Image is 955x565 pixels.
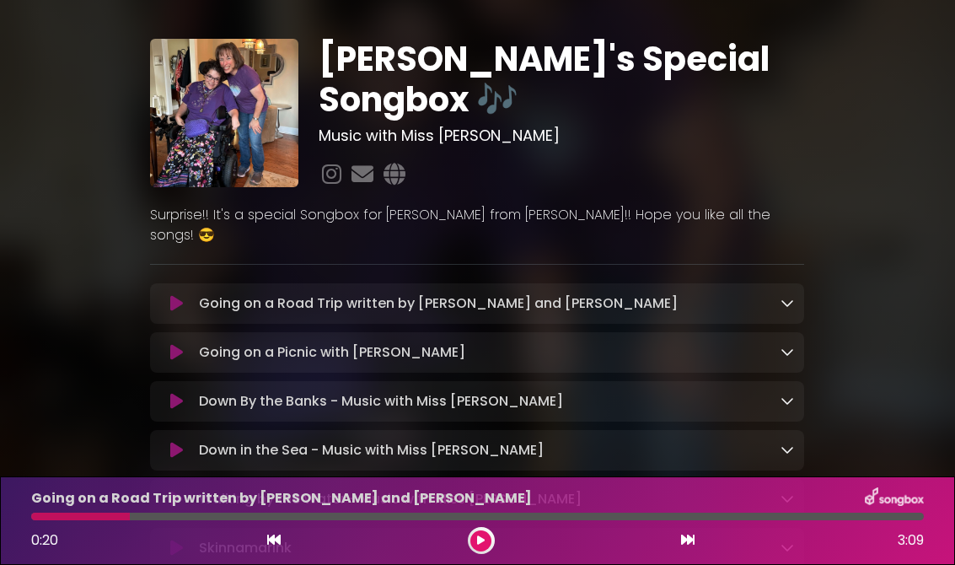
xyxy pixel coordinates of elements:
p: Down By the Banks - Music with Miss [PERSON_NAME] [199,391,563,412]
p: Surprise!! It's a special Songbox for [PERSON_NAME] from [PERSON_NAME]!! Hope you like all the so... [150,205,804,245]
p: Down in the Sea - Music with Miss [PERSON_NAME] [199,440,544,460]
span: 3:09 [898,530,924,551]
img: songbox-logo-white.png [865,487,924,509]
img: DpsALNU4Qse55zioNQQO [150,39,298,187]
p: Going on a Road Trip written by [PERSON_NAME] and [PERSON_NAME] [31,488,532,508]
p: Going on a Picnic with [PERSON_NAME] [199,342,465,363]
h1: [PERSON_NAME]'s Special Songbox 🎶 [319,39,804,120]
span: 0:20 [31,530,58,550]
h3: Music with Miss [PERSON_NAME] [319,126,804,145]
p: Going on a Road Trip written by [PERSON_NAME] and [PERSON_NAME] [199,293,678,314]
